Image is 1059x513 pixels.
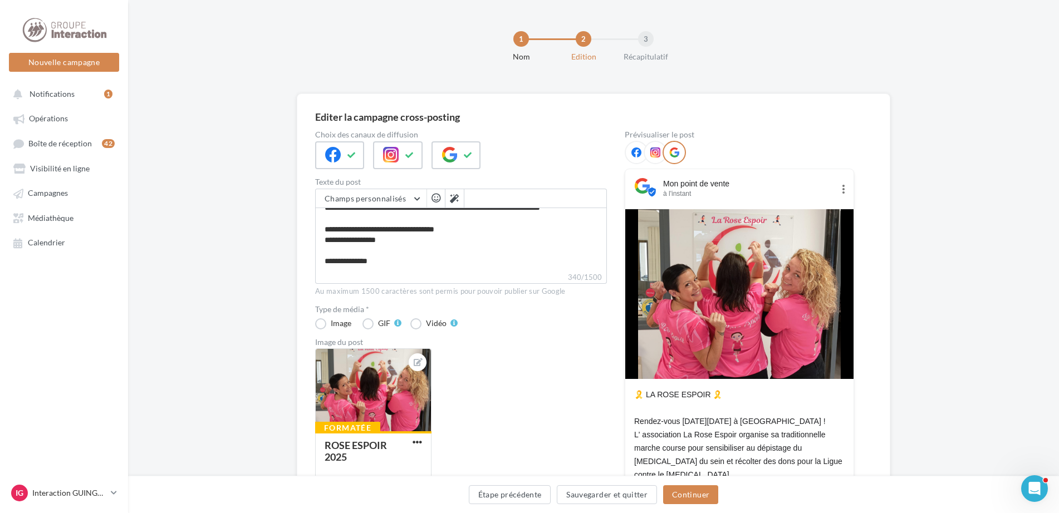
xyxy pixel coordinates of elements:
[28,139,92,148] span: Boîte de réception
[557,485,657,504] button: Sauvegarder et quitter
[638,31,654,47] div: 3
[331,319,351,327] div: Image
[30,89,75,98] span: Notifications
[315,338,607,346] div: Image du post
[315,112,460,122] div: Editer la campagne cross-posting
[7,182,121,203] a: Campagnes
[316,189,426,208] button: Champs personnalisés
[378,319,390,327] div: GIF
[9,53,119,72] button: Nouvelle campagne
[486,51,557,62] div: Nom
[1021,475,1048,502] iframe: Intercom live chat
[325,439,387,463] div: ROSE ESPOIR 2025
[325,194,406,203] span: Champs personnalisés
[7,232,121,252] a: Calendrier
[7,83,117,103] button: Notifications 1
[426,319,447,327] div: Vidéo
[315,305,607,313] label: Type de média *
[28,238,65,248] span: Calendrier
[469,485,551,504] button: Étape précédente
[315,178,607,186] label: Texte du post
[7,133,121,154] a: Boîte de réception42
[315,422,380,434] div: Formatée
[7,108,121,128] a: Opérations
[663,485,718,504] button: Continuer
[663,178,834,189] div: Mon point de vente
[16,487,23,499] span: IG
[30,164,90,173] span: Visibilité en ligne
[548,51,619,62] div: Edition
[610,51,682,62] div: Récapitulatif
[9,482,119,504] a: IG Interaction GUINGAMP
[638,209,841,379] img: ROSE ESPOIR 2025
[7,208,121,228] a: Médiathèque
[29,114,68,124] span: Opérations
[663,189,834,198] div: à l'instant
[315,272,607,284] label: 340/1500
[104,90,112,98] div: 1
[576,31,591,47] div: 2
[28,189,68,198] span: Campagnes
[7,158,121,178] a: Visibilité en ligne
[315,131,607,139] label: Choix des canaux de diffusion
[513,31,529,47] div: 1
[28,213,73,223] span: Médiathèque
[32,487,106,499] p: Interaction GUINGAMP
[102,139,115,148] div: 42
[315,287,607,297] div: Au maximum 1500 caractères sont permis pour pouvoir publier sur Google
[625,131,854,139] div: Prévisualiser le post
